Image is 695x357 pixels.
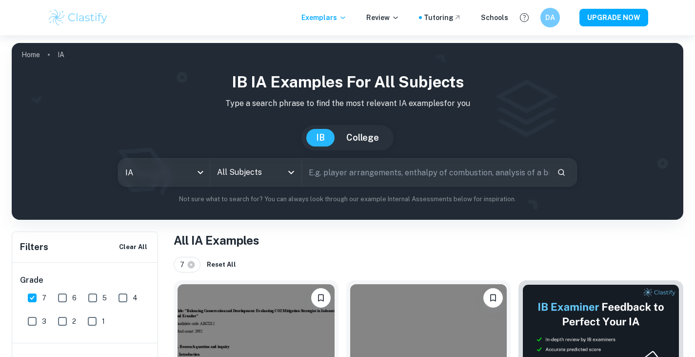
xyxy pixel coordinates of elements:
[102,316,105,327] span: 1
[21,48,40,62] a: Home
[20,194,675,204] p: Not sure what to search for? You can always look through our example Internal Assessments below f...
[119,159,210,186] div: IA
[284,166,298,179] button: Open
[366,12,399,23] p: Review
[20,98,675,109] p: Type a search phrase to find the most relevant IA examples for you
[337,129,389,147] button: College
[553,164,570,181] button: Search
[47,8,109,27] img: Clastify logo
[133,293,138,303] span: 4
[20,70,675,94] h1: IB IA examples for all subjects
[72,316,76,327] span: 2
[42,316,46,327] span: 3
[302,159,550,186] input: E.g. player arrangements, enthalpy of combustion, analysis of a big city...
[540,8,560,27] button: DA
[180,259,189,270] span: 7
[483,288,503,308] button: Bookmark
[424,12,461,23] a: Tutoring
[117,240,150,254] button: Clear All
[481,12,508,23] a: Schools
[204,257,238,272] button: Reset All
[20,240,48,254] h6: Filters
[12,43,683,220] img: profile cover
[579,9,648,26] button: UPGRADE NOW
[306,129,335,147] button: IB
[20,274,151,286] h6: Grade
[544,12,556,23] h6: DA
[301,12,347,23] p: Exemplars
[58,49,64,60] p: IA
[42,293,46,303] span: 7
[174,257,200,273] div: 7
[516,9,533,26] button: Help and Feedback
[174,231,683,249] h1: All IA Examples
[72,293,77,303] span: 6
[311,288,331,308] button: Bookmark
[102,293,107,303] span: 5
